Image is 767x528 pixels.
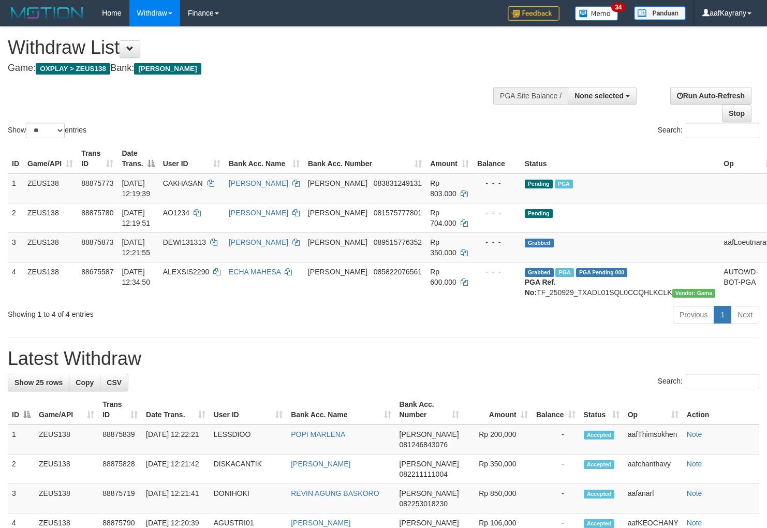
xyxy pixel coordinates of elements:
th: Status: activate to sort column ascending [580,395,624,424]
div: - - - [477,267,517,277]
span: AO1234 [163,209,189,217]
h1: Latest Withdraw [8,348,759,369]
td: ZEUS138 [23,232,77,262]
a: 1 [714,306,731,324]
div: - - - [477,237,517,247]
span: Copy 085822076561 to clipboard [374,268,422,276]
span: [DATE] 12:19:51 [122,209,150,227]
span: Pending [525,209,553,218]
b: PGA Ref. No: [525,278,556,297]
span: OXPLAY > ZEUS138 [36,63,110,75]
span: Rp 704.000 [430,209,456,227]
img: MOTION_logo.png [8,5,86,21]
span: Copy 083831249131 to clipboard [374,179,422,187]
td: aafchanthavy [624,454,683,484]
th: User ID: activate to sort column ascending [159,144,225,173]
td: ZEUS138 [35,454,98,484]
td: 1 [8,173,23,203]
th: Action [683,395,759,424]
td: 88875828 [98,454,142,484]
a: Note [687,430,702,438]
th: Balance [473,144,521,173]
span: Accepted [584,490,615,498]
td: aafThimsokhen [624,424,683,454]
span: [PERSON_NAME] [308,209,367,217]
a: Note [687,460,702,468]
a: [PERSON_NAME] [229,238,288,246]
th: ID: activate to sort column descending [8,395,35,424]
a: Copy [69,374,100,391]
span: [PERSON_NAME] [400,489,459,497]
th: Game/API: activate to sort column ascending [35,395,98,424]
td: ZEUS138 [35,424,98,454]
th: Trans ID: activate to sort column ascending [77,144,117,173]
span: PGA Pending [576,268,628,277]
td: ZEUS138 [23,203,77,232]
th: Bank Acc. Number: activate to sort column ascending [395,395,463,424]
a: [PERSON_NAME] [229,179,288,187]
td: Rp 850,000 [463,484,532,514]
span: Rp 350.000 [430,238,456,257]
a: CSV [100,374,128,391]
span: Marked by aafanarl [555,180,573,188]
a: Note [687,519,702,527]
td: [DATE] 12:22:21 [142,424,210,454]
th: Op: activate to sort column ascending [624,395,683,424]
span: [PERSON_NAME] [400,430,459,438]
span: Accepted [584,431,615,439]
th: Date Trans.: activate to sort column ascending [142,395,210,424]
span: Copy 082253018230 to clipboard [400,500,448,508]
td: 3 [8,232,23,262]
span: Copy 081575777801 to clipboard [374,209,422,217]
td: 2 [8,454,35,484]
span: [PERSON_NAME] [400,460,459,468]
span: Rp 803.000 [430,179,456,198]
span: Copy 081246843076 to clipboard [400,441,448,449]
label: Show entries [8,123,86,138]
div: - - - [477,178,517,188]
div: - - - [477,208,517,218]
div: Showing 1 to 4 of 4 entries [8,305,312,319]
a: Note [687,489,702,497]
span: [PERSON_NAME] [308,268,367,276]
span: Pending [525,180,553,188]
span: [PERSON_NAME] [308,179,367,187]
button: None selected [568,87,637,105]
td: 3 [8,484,35,514]
a: Previous [673,306,714,324]
span: DEWI131313 [163,238,206,246]
span: 88875780 [81,209,113,217]
a: Show 25 rows [8,374,69,391]
a: [PERSON_NAME] [291,519,350,527]
input: Search: [686,374,759,389]
td: [DATE] 12:21:42 [142,454,210,484]
a: REVIN AGUNG BASKORO [291,489,379,497]
a: POPI MARLENA [291,430,345,438]
label: Search: [658,374,759,389]
th: Amount: activate to sort column ascending [426,144,473,173]
span: Copy 089515776352 to clipboard [374,238,422,246]
td: Rp 350,000 [463,454,532,484]
a: ECHA MAHESA [229,268,281,276]
th: Date Trans.: activate to sort column descending [117,144,158,173]
td: - [532,424,580,454]
td: 88875719 [98,484,142,514]
td: TF_250929_TXADL01SQL0CCQHLKCLK [521,262,720,302]
span: [DATE] 12:19:39 [122,179,150,198]
td: - [532,484,580,514]
span: CSV [107,378,122,387]
span: 34 [611,3,625,12]
td: aafanarl [624,484,683,514]
th: Game/API: activate to sort column ascending [23,144,77,173]
td: LESSDIOO [210,424,287,454]
a: Run Auto-Refresh [670,87,751,105]
span: ALEXSIS2290 [163,268,210,276]
span: Rp 600.000 [430,268,456,286]
th: User ID: activate to sort column ascending [210,395,287,424]
td: ZEUS138 [23,262,77,302]
span: [DATE] 12:21:55 [122,238,150,257]
td: ZEUS138 [23,173,77,203]
a: Next [731,306,759,324]
span: Grabbed [525,239,554,247]
input: Search: [686,123,759,138]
